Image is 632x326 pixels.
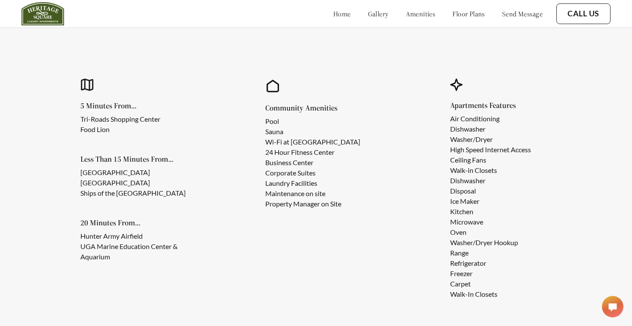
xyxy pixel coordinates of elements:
li: High Speed Internet Access [450,145,531,155]
a: Call Us [568,9,599,18]
li: Washer/Dryer [450,134,531,145]
li: [GEOGRAPHIC_DATA] [80,167,186,178]
a: send message [502,9,543,18]
img: heritage_square_logo.jpg [21,2,64,25]
li: 24 Hour Fitness Center [265,147,360,157]
li: Pool [265,116,360,126]
li: UGA Marine Education Center & Aquarium [80,241,198,262]
li: Ceiling Fans [450,155,531,165]
li: Hunter Army Airfield [80,231,198,241]
h5: Less Than 15 Minutes From... [80,155,199,163]
h5: 20 Minutes From... [80,219,212,227]
button: Call Us [556,3,611,24]
li: Carpet [450,279,531,289]
li: Ships of the [GEOGRAPHIC_DATA] [80,188,186,198]
li: [GEOGRAPHIC_DATA] [80,178,186,188]
h5: Apartments Features [450,101,545,109]
li: Refrigerator [450,258,531,268]
li: Range [450,248,531,258]
a: floor plans [452,9,485,18]
li: Microwave [450,217,531,227]
li: Tri-Roads Shopping Center [80,114,160,124]
h5: 5 Minutes From... [80,102,174,110]
li: Kitchen [450,206,531,217]
li: Wi-Fi at [GEOGRAPHIC_DATA] [265,137,360,147]
li: Dishwasher [450,175,531,186]
li: Ice Maker [450,196,531,206]
li: Oven [450,227,531,237]
li: Corporate Suites [265,168,360,178]
li: Washer/Dryer Hookup [450,237,531,248]
li: Freezer [450,268,531,279]
li: Maintenance on site [265,188,360,199]
a: gallery [368,9,389,18]
li: Air Conditioning [450,114,531,124]
li: Sauna [265,126,360,137]
li: Business Center [265,157,360,168]
li: Walk-in Closets [450,165,531,175]
li: Property Manager on Site [265,199,360,209]
li: Walk-In Closets [450,289,531,299]
li: Dishwasher [450,124,531,134]
h5: Community Amenities [265,104,374,112]
li: Food Lion [80,124,160,135]
a: home [333,9,351,18]
li: Disposal [450,186,531,196]
li: Laundry Facilities [265,178,360,188]
a: amenities [406,9,436,18]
